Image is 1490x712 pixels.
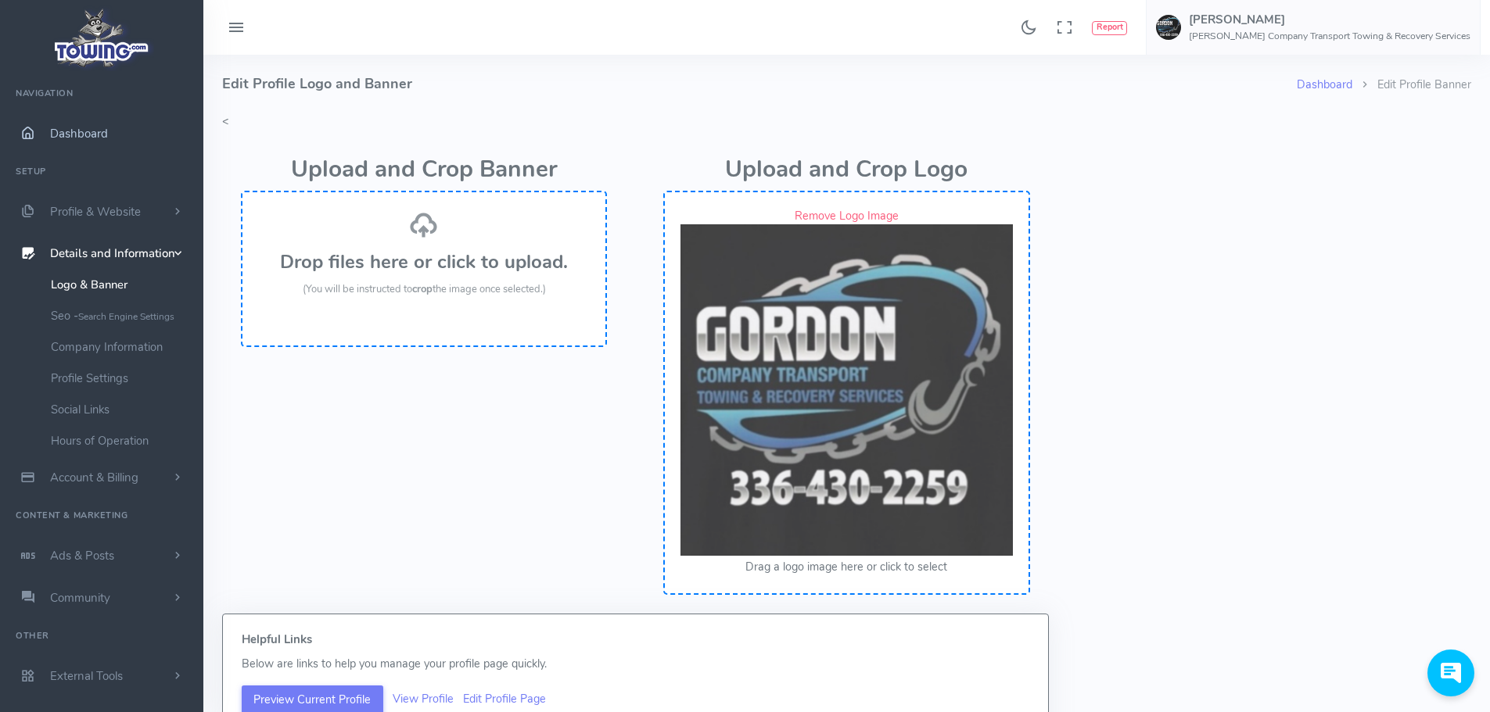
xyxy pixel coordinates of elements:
h4: Edit Profile Logo and Banner [222,55,1297,113]
img: user-image [1156,15,1181,40]
img: Current Logo [680,224,1012,556]
span: Community [50,590,110,606]
a: Profile Settings [39,363,203,394]
strong: crop [412,282,433,296]
li: Edit Profile Banner [1352,77,1471,94]
a: Hours of Operation [39,425,203,456]
a: Seo -Search Engine Settings [39,300,203,331]
a: Logo & Banner [39,269,203,300]
a: Remove Logo Image [795,208,899,224]
button: Drag a logo image here or click to select [745,559,947,576]
img: logo [49,5,155,71]
button: Report [1092,21,1127,35]
span: External Tools [50,668,123,684]
span: (You will be instructed to the image once selected.) [303,282,546,296]
span: Details and Information [50,246,175,262]
a: Company Information [39,331,203,363]
a: View Profile [393,691,454,707]
a: Social Links [39,394,203,425]
iframe: Conversations [1420,649,1490,712]
h2: Upload and Crop Banner [241,157,607,183]
a: Edit Profile Page [463,691,546,707]
p: Below are links to help you manage your profile page quickly. [242,656,1029,673]
small: Search Engine Settings [78,310,174,323]
span: Dashboard [50,126,108,141]
span: Profile & Website [50,204,141,220]
h6: [PERSON_NAME] Company Transport Towing & Recovery Services [1189,31,1470,41]
a: Dashboard [1297,77,1352,92]
span: Ads & Posts [50,548,114,564]
h3: Drop files here or click to upload. [258,252,590,272]
h5: [PERSON_NAME] [1189,13,1470,26]
h5: Helpful Links [242,633,1029,646]
h2: Upload and Crop Logo [663,157,1029,183]
span: Account & Billing [50,470,138,485]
